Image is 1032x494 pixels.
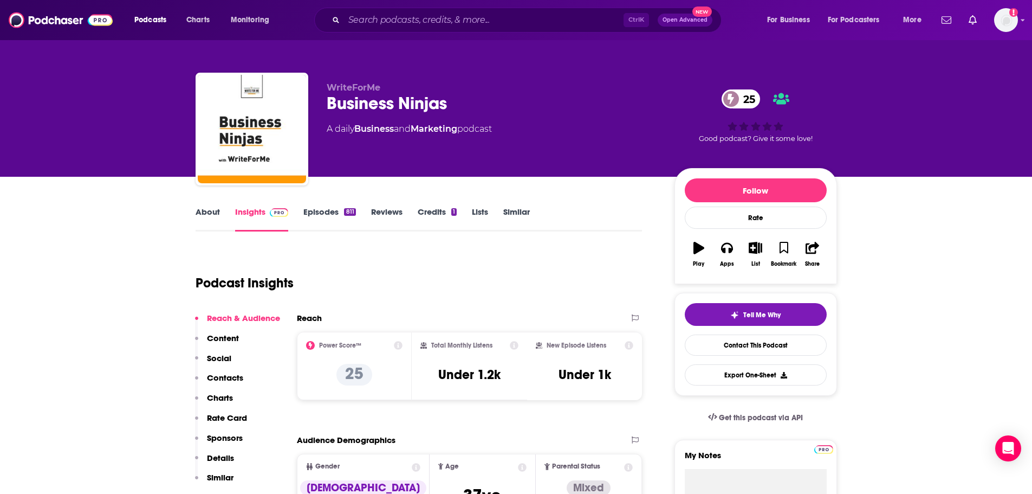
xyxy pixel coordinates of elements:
div: Apps [720,261,734,267]
p: Similar [207,472,233,483]
h2: Reach [297,313,322,323]
button: Sponsors [195,433,243,453]
button: open menu [895,11,935,29]
button: Contacts [195,373,243,393]
img: Podchaser Pro [814,445,833,454]
span: Logged in as lizrussopr1 [994,8,1018,32]
button: Play [685,235,713,274]
button: open menu [127,11,180,29]
span: Age [445,463,459,470]
button: open menu [821,11,895,29]
svg: Add a profile image [1009,8,1018,17]
a: Contact This Podcast [685,335,827,356]
button: open menu [223,11,283,29]
span: Monitoring [231,12,269,28]
span: 25 [732,89,761,108]
button: Open AdvancedNew [658,14,712,27]
a: Lists [472,207,488,232]
label: My Notes [685,450,827,469]
span: Ctrl K [624,13,649,27]
h2: Power Score™ [319,342,361,349]
div: Share [805,261,820,267]
button: List [741,235,769,274]
button: Export One-Sheet [685,364,827,386]
div: Play [693,261,704,267]
input: Search podcasts, credits, & more... [344,11,624,29]
span: For Business [767,12,810,28]
div: Search podcasts, credits, & more... [324,8,732,33]
p: Rate Card [207,413,247,423]
div: List [751,261,760,267]
p: Contacts [207,373,243,383]
a: Show notifications dropdown [964,11,981,29]
p: Reach & Audience [207,313,280,323]
button: Charts [195,393,233,413]
div: 811 [344,208,355,216]
a: About [196,207,220,232]
span: Gender [315,463,340,470]
button: tell me why sparkleTell Me Why [685,303,827,326]
a: Credits1 [418,207,457,232]
img: Business Ninjas [198,75,306,183]
button: Content [195,333,239,353]
p: 25 [336,364,372,386]
span: Open Advanced [663,17,708,23]
button: Social [195,353,231,373]
a: Charts [179,11,216,29]
button: Reach & Audience [195,313,280,333]
span: Get this podcast via API [719,413,803,422]
div: 25Good podcast? Give it some love! [674,82,837,150]
a: Similar [503,207,530,232]
p: Content [207,333,239,343]
h2: New Episode Listens [547,342,606,349]
span: Charts [186,12,210,28]
div: Bookmark [771,261,796,267]
p: Charts [207,393,233,403]
button: Details [195,453,234,473]
h3: Under 1k [559,367,611,383]
button: Show profile menu [994,8,1018,32]
h2: Audience Demographics [297,435,395,445]
div: A daily podcast [327,123,492,136]
img: Podchaser Pro [270,208,289,217]
button: Follow [685,178,827,202]
a: InsightsPodchaser Pro [235,207,289,232]
button: open menu [760,11,823,29]
span: WriteForMe [327,82,380,93]
img: User Profile [994,8,1018,32]
p: Details [207,453,234,463]
p: Social [207,353,231,363]
div: Open Intercom Messenger [995,435,1021,461]
img: tell me why sparkle [730,311,739,319]
button: Rate Card [195,413,247,433]
a: 25 [722,89,761,108]
span: Parental Status [552,463,600,470]
a: Pro website [814,444,833,454]
span: and [394,124,411,134]
span: New [692,7,712,17]
a: Episodes811 [303,207,355,232]
h2: Total Monthly Listens [431,342,492,349]
a: Reviews [371,207,403,232]
button: Similar [195,472,233,492]
a: Get this podcast via API [699,405,812,431]
span: Good podcast? Give it some love! [699,134,813,143]
span: For Podcasters [828,12,880,28]
p: Sponsors [207,433,243,443]
a: Marketing [411,124,457,134]
button: Bookmark [770,235,798,274]
div: Rate [685,207,827,229]
span: Podcasts [134,12,166,28]
a: Show notifications dropdown [937,11,956,29]
button: Apps [713,235,741,274]
button: Share [798,235,826,274]
div: 1 [451,208,457,216]
h1: Podcast Insights [196,275,294,291]
a: Business [354,124,394,134]
span: More [903,12,921,28]
h3: Under 1.2k [438,367,501,383]
img: Podchaser - Follow, Share and Rate Podcasts [9,10,113,30]
span: Tell Me Why [743,311,781,319]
